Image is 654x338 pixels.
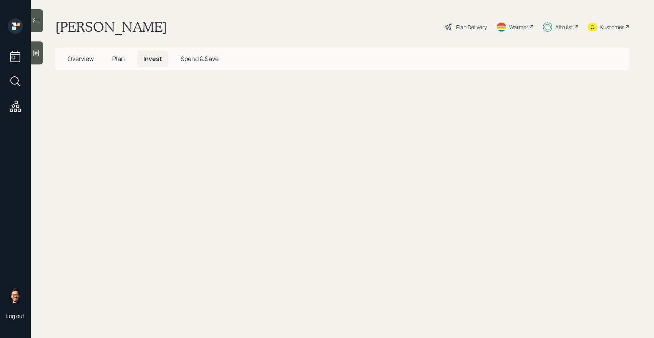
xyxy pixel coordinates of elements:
span: Invest [143,54,162,63]
div: Kustomer [600,23,624,31]
div: Warmer [509,23,528,31]
span: Overview [68,54,94,63]
span: Spend & Save [181,54,219,63]
div: Plan Delivery [456,23,487,31]
img: sami-boghos-headshot.png [8,288,23,303]
div: Log out [6,312,25,320]
span: Plan [112,54,125,63]
div: Altruist [555,23,573,31]
h1: [PERSON_NAME] [55,18,167,35]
